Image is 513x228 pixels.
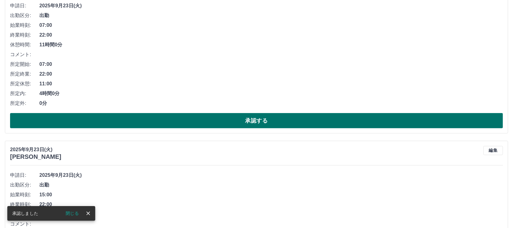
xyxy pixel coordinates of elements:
[10,146,61,153] p: 2025年9月23日(火)
[10,100,39,107] span: 所定外:
[10,80,39,87] span: 所定休憩:
[61,209,84,218] button: 閉じる
[483,146,503,155] button: 編集
[10,31,39,39] span: 終業時刻:
[10,191,39,198] span: 始業時刻:
[10,51,39,58] span: コメント:
[10,70,39,78] span: 所定終業:
[39,61,503,68] span: 07:00
[39,191,503,198] span: 15:00
[10,61,39,68] span: 所定開始:
[39,172,503,179] span: 2025年9月23日(火)
[12,208,38,219] div: 承認しました
[84,209,93,218] button: close
[10,201,39,208] span: 終業時刻:
[39,22,503,29] span: 07:00
[39,181,503,189] span: 出勤
[39,201,503,208] span: 22:00
[10,113,503,128] button: 承認する
[10,153,61,160] h3: [PERSON_NAME]
[39,70,503,78] span: 22:00
[39,41,503,48] span: 11時間0分
[10,41,39,48] span: 休憩時間:
[39,31,503,39] span: 22:00
[10,2,39,9] span: 申請日:
[39,12,503,19] span: 出勤
[39,211,503,218] span: 1時間0分
[39,100,503,107] span: 0分
[39,90,503,97] span: 4時間0分
[10,90,39,97] span: 所定内:
[10,181,39,189] span: 出勤区分:
[39,2,503,9] span: 2025年9月23日(火)
[10,12,39,19] span: 出勤区分:
[10,22,39,29] span: 始業時刻:
[10,220,39,228] span: コメント:
[39,80,503,87] span: 11:00
[10,172,39,179] span: 申請日:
